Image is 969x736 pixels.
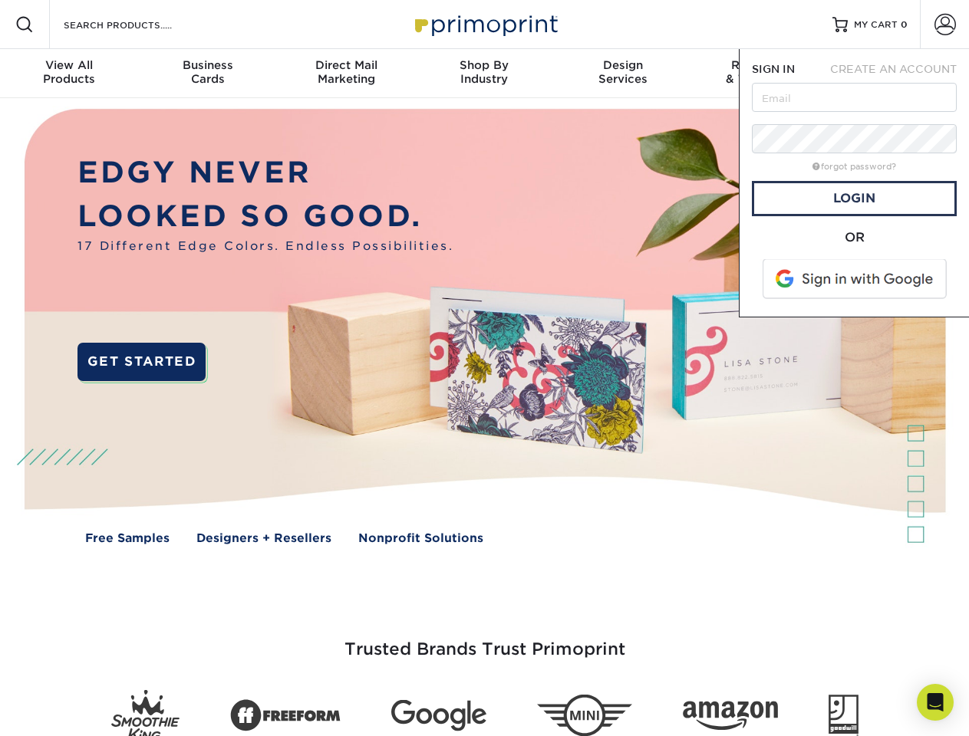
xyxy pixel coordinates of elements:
a: GET STARTED [77,343,206,381]
span: 0 [901,19,908,30]
a: Designers + Resellers [196,530,331,547]
iframe: Google Customer Reviews [4,689,130,731]
span: CREATE AN ACCOUNT [830,63,957,75]
div: Services [554,58,692,86]
span: SIGN IN [752,63,795,75]
div: Marketing [277,58,415,86]
p: LOOKED SO GOOD. [77,195,453,238]
span: Shop By [415,58,553,72]
img: Primoprint [408,8,562,41]
a: Login [752,181,957,216]
a: BusinessCards [138,49,276,98]
img: Google [391,700,486,731]
input: Email [752,83,957,112]
div: Open Intercom Messenger [917,684,954,721]
a: Shop ByIndustry [415,49,553,98]
span: 17 Different Edge Colors. Endless Possibilities. [77,238,453,255]
div: & Templates [692,58,830,86]
span: Business [138,58,276,72]
a: Resources& Templates [692,49,830,98]
a: forgot password? [812,162,896,172]
input: SEARCH PRODUCTS..... [62,15,212,34]
p: EDGY NEVER [77,151,453,195]
div: OR [752,228,957,247]
img: Goodwill [829,695,859,736]
div: Industry [415,58,553,86]
h3: Trusted Brands Trust Primoprint [36,603,934,678]
img: Amazon [683,701,778,731]
a: DesignServices [554,49,692,98]
div: Cards [138,58,276,86]
span: MY CART [854,18,898,31]
span: Resources [692,58,830,72]
a: Nonprofit Solutions [358,530,483,547]
span: Direct Mail [277,58,415,72]
span: Design [554,58,692,72]
a: Direct MailMarketing [277,49,415,98]
a: Free Samples [85,530,170,547]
